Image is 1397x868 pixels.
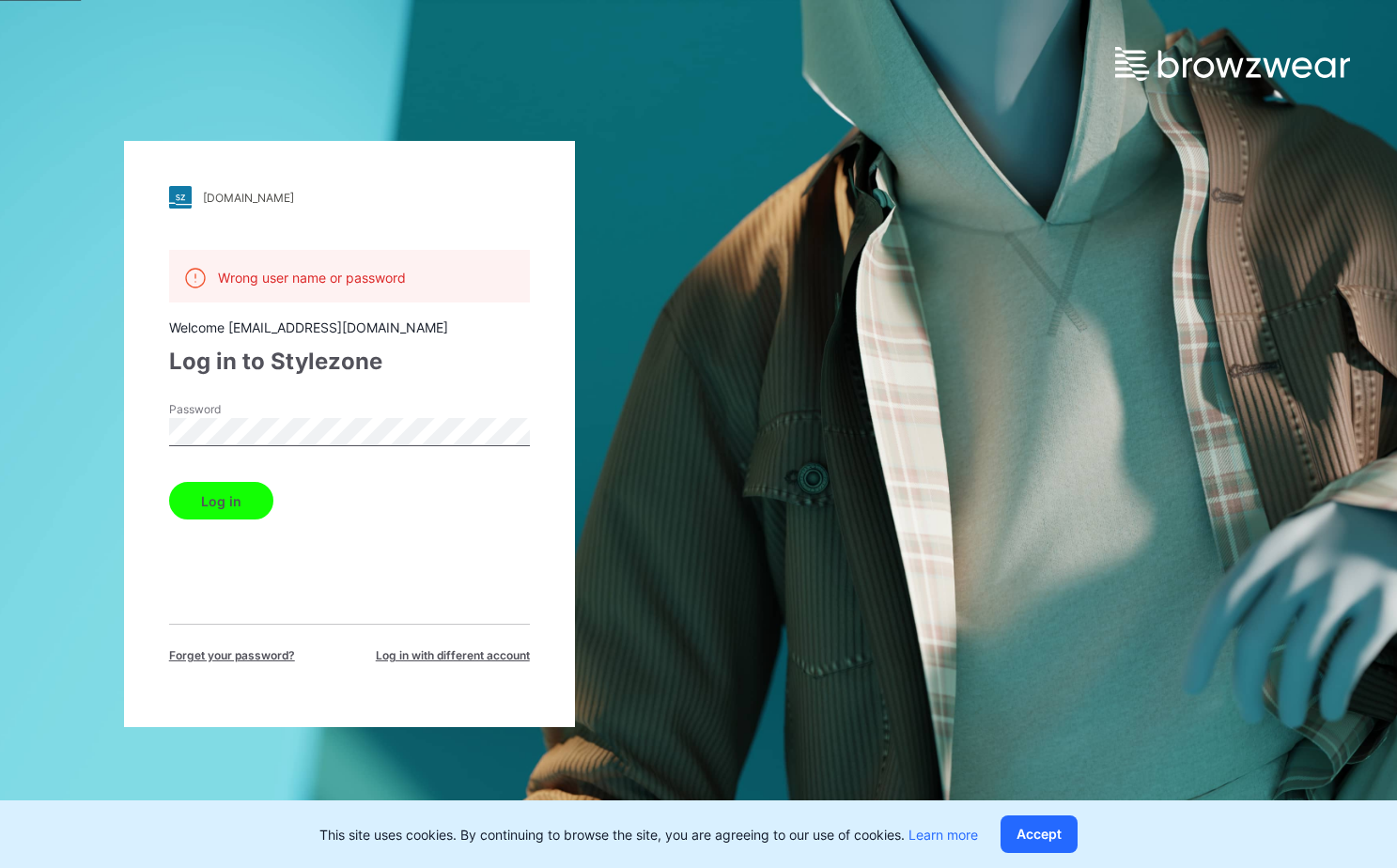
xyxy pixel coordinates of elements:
[203,191,294,205] div: [DOMAIN_NAME]
[319,825,978,845] p: This site uses cookies. By continuing to browse the site, you are agreeing to our use of cookies.
[1001,815,1078,853] button: Accept
[169,401,301,418] label: Password
[169,345,530,379] div: Log in to Stylezone
[184,267,207,289] img: alert.76a3ded3c87c6ed799a365e1fca291d4.svg
[169,186,192,209] img: stylezone-logo.562084cfcfab977791bfbf7441f1a819.svg
[169,647,295,664] span: Forget your password?
[169,186,530,209] a: [DOMAIN_NAME]
[169,318,530,337] div: Welcome [EMAIL_ADDRESS][DOMAIN_NAME]
[1115,47,1350,81] img: browzwear-logo.e42bd6dac1945053ebaf764b6aa21510.svg
[169,482,273,519] button: Log in
[376,647,530,664] span: Log in with different account
[908,827,978,843] a: Learn more
[218,268,406,287] p: Wrong user name or password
